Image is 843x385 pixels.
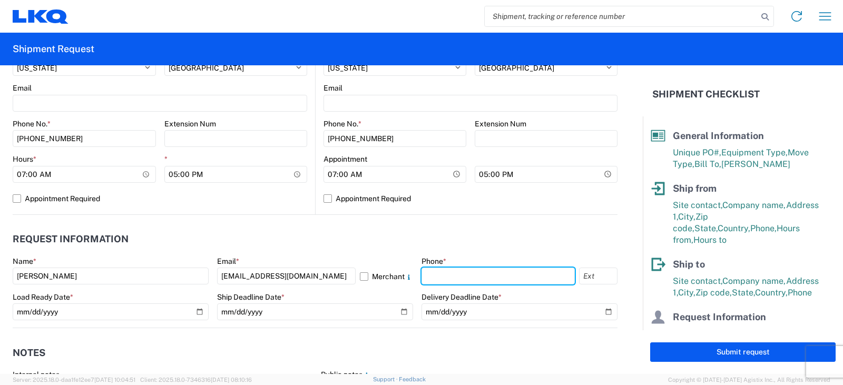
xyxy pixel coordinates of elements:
[324,119,361,129] label: Phone No.
[13,119,51,129] label: Phone No.
[321,370,371,379] label: Public notes
[13,190,307,207] label: Appointment Required
[399,376,426,382] a: Feedback
[217,292,285,302] label: Ship Deadline Date
[693,235,727,245] span: Hours to
[673,147,721,157] span: Unique PO#,
[650,342,836,362] button: Submit request
[373,376,399,382] a: Support
[732,288,755,298] span: State,
[788,288,812,298] span: Phone
[211,377,252,383] span: [DATE] 08:10:16
[722,276,786,286] span: Company name,
[673,311,766,322] span: Request Information
[13,234,129,244] h2: Request Information
[673,200,722,210] span: Site contact,
[13,43,94,55] h2: Shipment Request
[475,119,526,129] label: Extension Num
[140,377,252,383] span: Client: 2025.18.0-7346316
[421,292,502,302] label: Delivery Deadline Date
[421,256,446,266] label: Phone
[13,256,36,266] label: Name
[673,276,722,286] span: Site contact,
[750,223,777,233] span: Phone,
[721,159,790,169] span: [PERSON_NAME]
[13,292,73,302] label: Load Ready Date
[695,288,732,298] span: Zip code,
[721,147,788,157] span: Equipment Type,
[324,190,617,207] label: Appointment Required
[668,375,830,384] span: Copyright © [DATE]-[DATE] Agistix Inc., All Rights Reserved
[673,259,705,270] span: Ship to
[698,329,722,339] span: Email,
[164,119,216,129] label: Extension Num
[694,159,721,169] span: Bill To,
[13,370,60,379] label: Internal notes
[673,183,717,194] span: Ship from
[678,212,695,222] span: City,
[324,154,367,164] label: Appointment
[13,154,36,164] label: Hours
[217,256,239,266] label: Email
[324,83,342,93] label: Email
[678,288,695,298] span: City,
[652,88,760,101] h2: Shipment Checklist
[13,348,45,358] h2: Notes
[579,268,617,284] input: Ext
[13,377,135,383] span: Server: 2025.18.0-daa1fe12ee7
[485,6,758,26] input: Shipment, tracking or reference number
[13,83,32,93] label: Email
[673,130,764,141] span: General Information
[360,268,413,284] label: Merchant
[94,377,135,383] span: [DATE] 10:04:51
[718,223,750,233] span: Country,
[722,200,786,210] span: Company name,
[722,329,749,339] span: Phone,
[755,288,788,298] span: Country,
[694,223,718,233] span: State,
[673,329,698,339] span: Name,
